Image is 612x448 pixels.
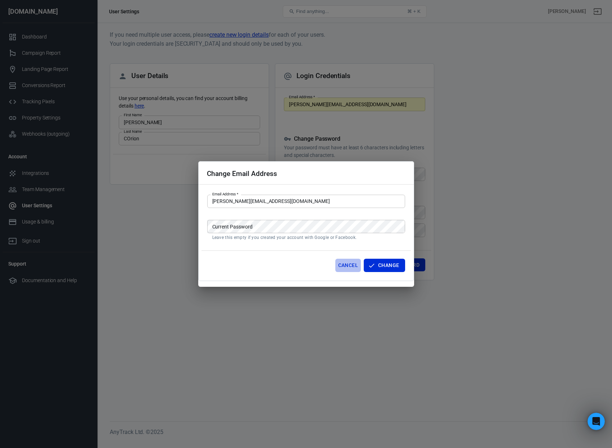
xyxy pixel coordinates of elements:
[588,413,605,430] iframe: Intercom live chat
[212,235,400,240] p: Leave this empty if you created your account with Google or Facebook.
[335,259,361,272] button: Cancel
[212,191,238,197] label: Email Address
[207,195,405,208] input: john@my-work.com
[207,170,277,177] h2: Change Email Address
[364,259,405,272] button: Change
